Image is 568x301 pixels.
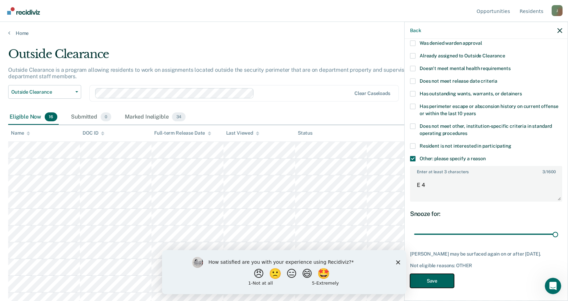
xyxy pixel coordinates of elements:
div: Outside Clearance [8,47,434,67]
span: Other: please specify a reason [420,155,486,161]
iframe: Survey by Kim from Recidiviz [162,250,406,294]
span: Does not meet other, institution-specific criteria in standard operating procedures [420,123,552,136]
button: Back [410,27,421,33]
span: 0 [101,112,111,121]
div: Not eligible reasons: OTHER [410,262,562,268]
span: 3 [542,169,545,174]
div: Status [298,130,312,136]
span: Does not meet release date criteria [420,78,497,83]
div: Submitted [70,110,113,125]
span: 34 [172,112,186,121]
div: Eligible Now [8,110,59,125]
div: Name [11,130,30,136]
span: Has perimeter escape or absconsion history on current offense or within the last 10 years [420,103,558,116]
div: DOC ID [83,130,104,136]
span: Already assigned to Outside Clearance [420,53,505,58]
button: Profile dropdown button [552,5,563,16]
span: Doesn't meet mental health requirements [420,65,511,71]
button: Save [410,274,454,288]
img: Recidiviz [7,7,40,15]
span: 16 [45,112,57,121]
a: Home [8,30,560,36]
span: Was denied warden approval [420,40,482,45]
textarea: E 4 [411,176,562,201]
span: Has outstanding wants, warrants, or detainers [420,91,522,96]
div: [PERSON_NAME] may be surfaced again on or after [DATE]. [410,251,562,257]
div: Marked Ineligible [123,110,187,125]
div: Full-term Release Date [154,130,211,136]
label: Enter at least 3 characters [411,166,562,174]
div: J [552,5,563,16]
span: / 1600 [542,169,555,174]
span: Resident is not interested in participating [420,143,511,148]
span: Outside Clearance [11,89,73,95]
iframe: Intercom live chat [545,278,561,294]
div: Snooze for: [410,210,562,217]
p: Outside Clearance is a program allowing residents to work on assignments located outside the secu... [8,67,418,80]
div: Last Viewed [226,130,259,136]
div: Clear caseloads [354,91,390,96]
